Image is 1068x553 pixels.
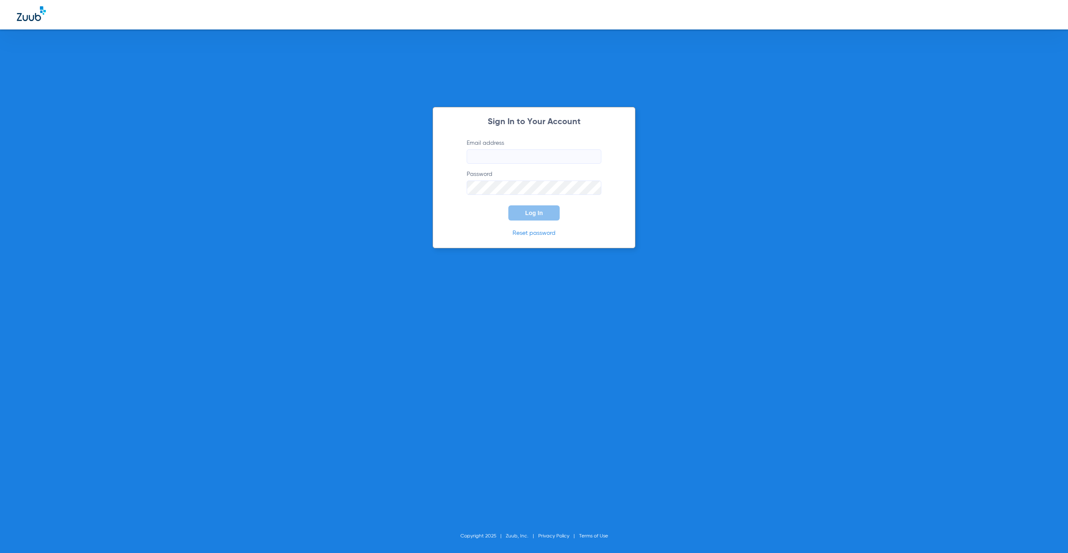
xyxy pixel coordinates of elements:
a: Terms of Use [579,534,608,539]
input: Email address [467,149,601,164]
li: Copyright 2025 [460,532,506,540]
label: Password [467,170,601,195]
a: Reset password [513,230,555,236]
h2: Sign In to Your Account [454,118,614,126]
a: Privacy Policy [538,534,569,539]
button: Log In [508,205,560,221]
iframe: Chat Widget [1026,513,1068,553]
label: Email address [467,139,601,164]
img: Zuub Logo [17,6,46,21]
li: Zuub, Inc. [506,532,538,540]
span: Log In [525,210,543,216]
input: Password [467,181,601,195]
